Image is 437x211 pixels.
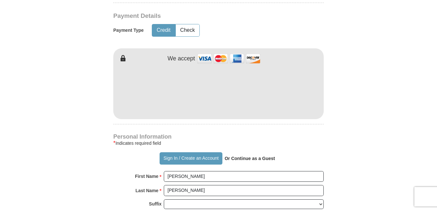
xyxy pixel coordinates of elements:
[136,186,159,195] strong: Last Name
[160,152,222,165] button: Sign In / Create an Account
[113,134,324,139] h4: Personal Information
[149,199,162,208] strong: Suffix
[176,24,199,36] button: Check
[113,28,144,33] h5: Payment Type
[113,139,324,147] div: Indicates required field
[196,52,261,66] img: credit cards accepted
[113,12,278,20] h3: Payment Details
[225,156,275,161] strong: Or Continue as a Guest
[168,55,195,62] h4: We accept
[135,172,158,181] strong: First Name
[152,24,175,36] button: Credit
